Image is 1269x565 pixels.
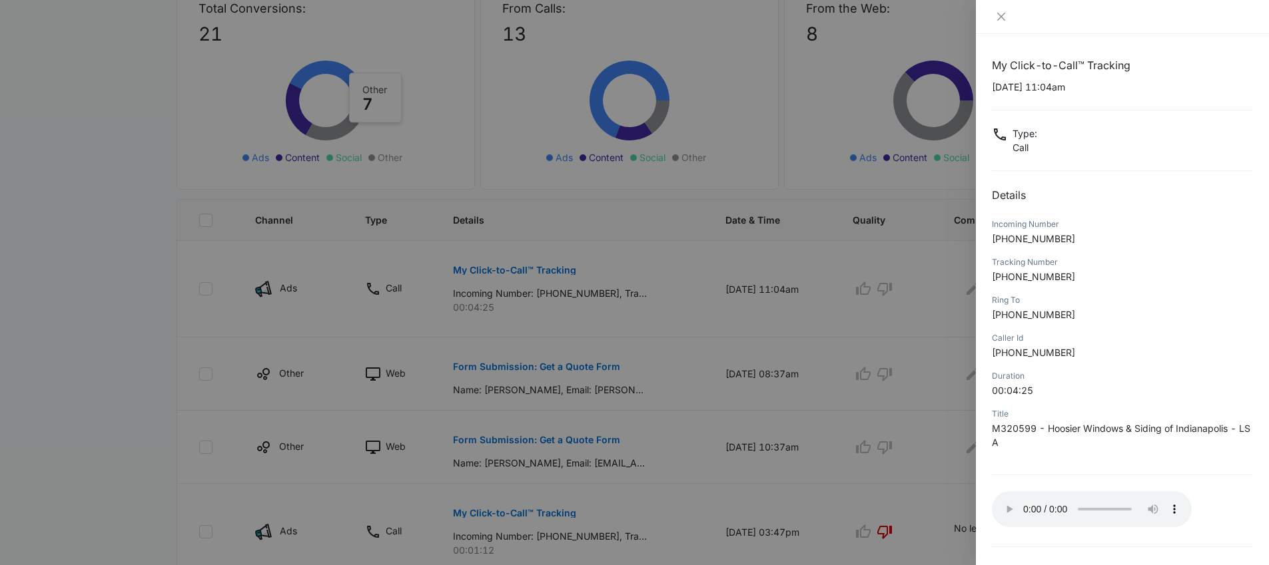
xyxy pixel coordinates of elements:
span: [PHONE_NUMBER] [992,347,1075,358]
img: tab_keywords_by_traffic_grey.svg [133,77,143,88]
h1: My Click-to-Call™ Tracking [992,57,1253,73]
p: Type : [1013,126,1037,140]
img: tab_domain_overview_orange.svg [36,77,47,88]
div: Domain Overview [51,79,119,87]
button: Close [992,11,1011,23]
span: [PHONE_NUMBER] [992,309,1075,320]
div: Title [992,408,1253,420]
audio: Your browser does not support the audio tag. [992,491,1192,527]
div: Incoming Number [992,218,1253,230]
div: Duration [992,370,1253,382]
div: Keywords by Traffic [147,79,224,87]
p: Call [1013,140,1037,154]
div: v 4.0.24 [37,21,65,32]
span: close [996,11,1007,22]
div: Domain: [DOMAIN_NAME] [35,35,147,45]
div: Tracking Number [992,256,1253,268]
h2: Details [992,187,1253,203]
img: website_grey.svg [21,35,32,45]
span: 00:04:25 [992,385,1033,396]
img: logo_orange.svg [21,21,32,32]
span: M320599 - Hoosier Windows & Siding of Indianapolis - LSA [992,423,1250,448]
span: [PHONE_NUMBER] [992,233,1075,244]
div: Caller Id [992,332,1253,344]
p: [DATE] 11:04am [992,80,1253,94]
span: [PHONE_NUMBER] [992,271,1075,282]
div: Ring To [992,294,1253,306]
